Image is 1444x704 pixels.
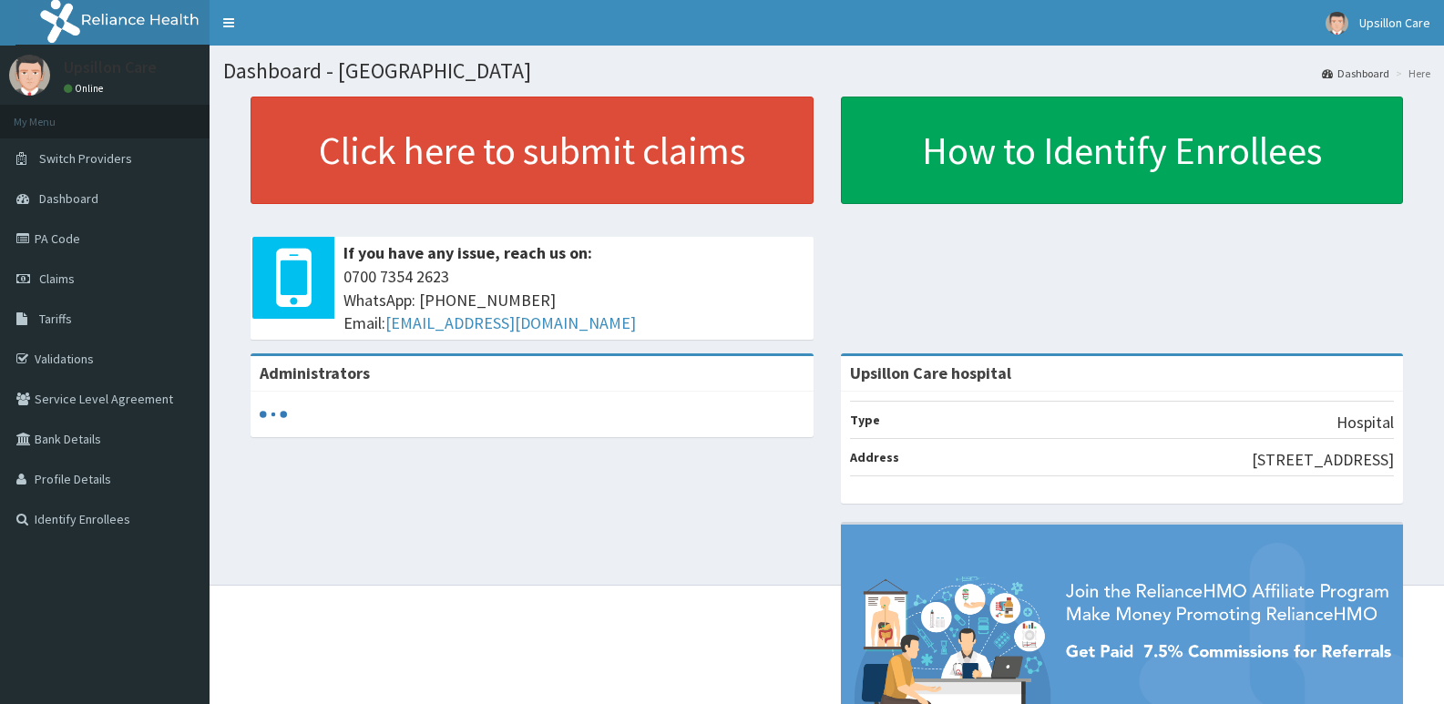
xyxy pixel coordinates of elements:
[251,97,814,204] a: Click here to submit claims
[223,59,1430,83] h1: Dashboard - [GEOGRAPHIC_DATA]
[850,449,899,465] b: Address
[1336,411,1394,434] p: Hospital
[39,190,98,207] span: Dashboard
[9,55,50,96] img: User Image
[1322,66,1389,81] a: Dashboard
[850,362,1011,383] strong: Upsillon Care hospital
[260,401,287,428] svg: audio-loading
[39,150,132,167] span: Switch Providers
[343,265,804,335] span: 0700 7354 2623 WhatsApp: [PHONE_NUMBER] Email:
[850,412,880,428] b: Type
[841,97,1404,204] a: How to Identify Enrollees
[39,270,75,287] span: Claims
[1359,15,1430,31] span: Upsillon Care
[1326,12,1348,35] img: User Image
[1252,448,1394,472] p: [STREET_ADDRESS]
[385,312,636,333] a: [EMAIL_ADDRESS][DOMAIN_NAME]
[260,362,370,383] b: Administrators
[39,311,72,327] span: Tariffs
[343,242,592,263] b: If you have any issue, reach us on:
[64,59,157,76] p: Upsillon Care
[64,82,108,95] a: Online
[1391,66,1430,81] li: Here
